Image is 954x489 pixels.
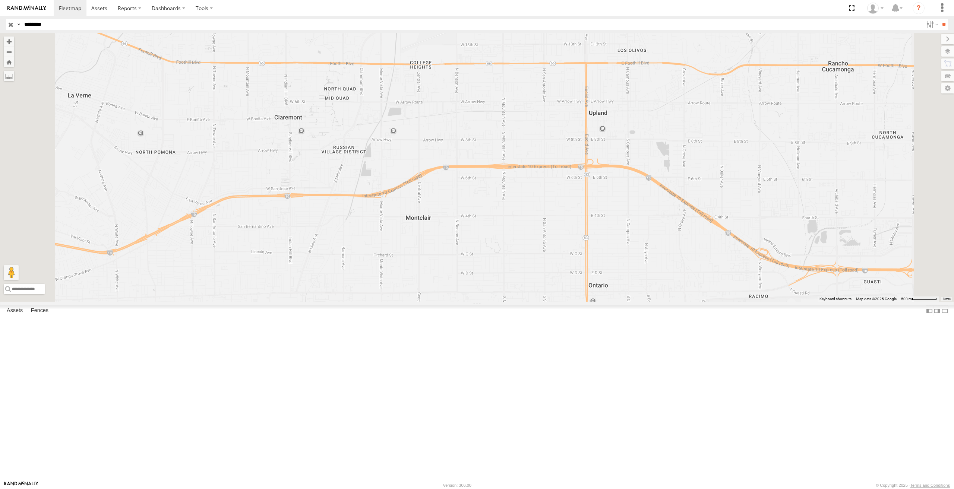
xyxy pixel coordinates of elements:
label: Search Query [16,19,22,30]
button: Zoom Home [4,57,14,67]
div: Version: 306.00 [443,483,471,488]
i: ? [913,2,925,14]
div: Zulema McIntosch [865,3,886,14]
label: Fences [27,306,52,316]
label: Hide Summary Table [941,305,948,316]
label: Dock Summary Table to the Left [926,305,933,316]
img: rand-logo.svg [7,6,46,11]
label: Map Settings [941,83,954,93]
a: Terms (opens in new tab) [943,297,951,300]
label: Measure [4,71,14,81]
button: Zoom in [4,36,14,47]
a: Terms and Conditions [910,483,950,488]
button: Drag Pegman onto the map to open Street View [4,265,19,280]
div: © Copyright 2025 - [876,483,950,488]
button: Map Scale: 500 m per 63 pixels [899,296,939,302]
a: Visit our Website [4,482,38,489]
label: Assets [3,306,26,316]
label: Search Filter Options [923,19,939,30]
span: 500 m [901,297,912,301]
button: Keyboard shortcuts [819,296,852,302]
button: Zoom out [4,47,14,57]
span: Map data ©2025 Google [856,297,897,301]
label: Dock Summary Table to the Right [933,305,941,316]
